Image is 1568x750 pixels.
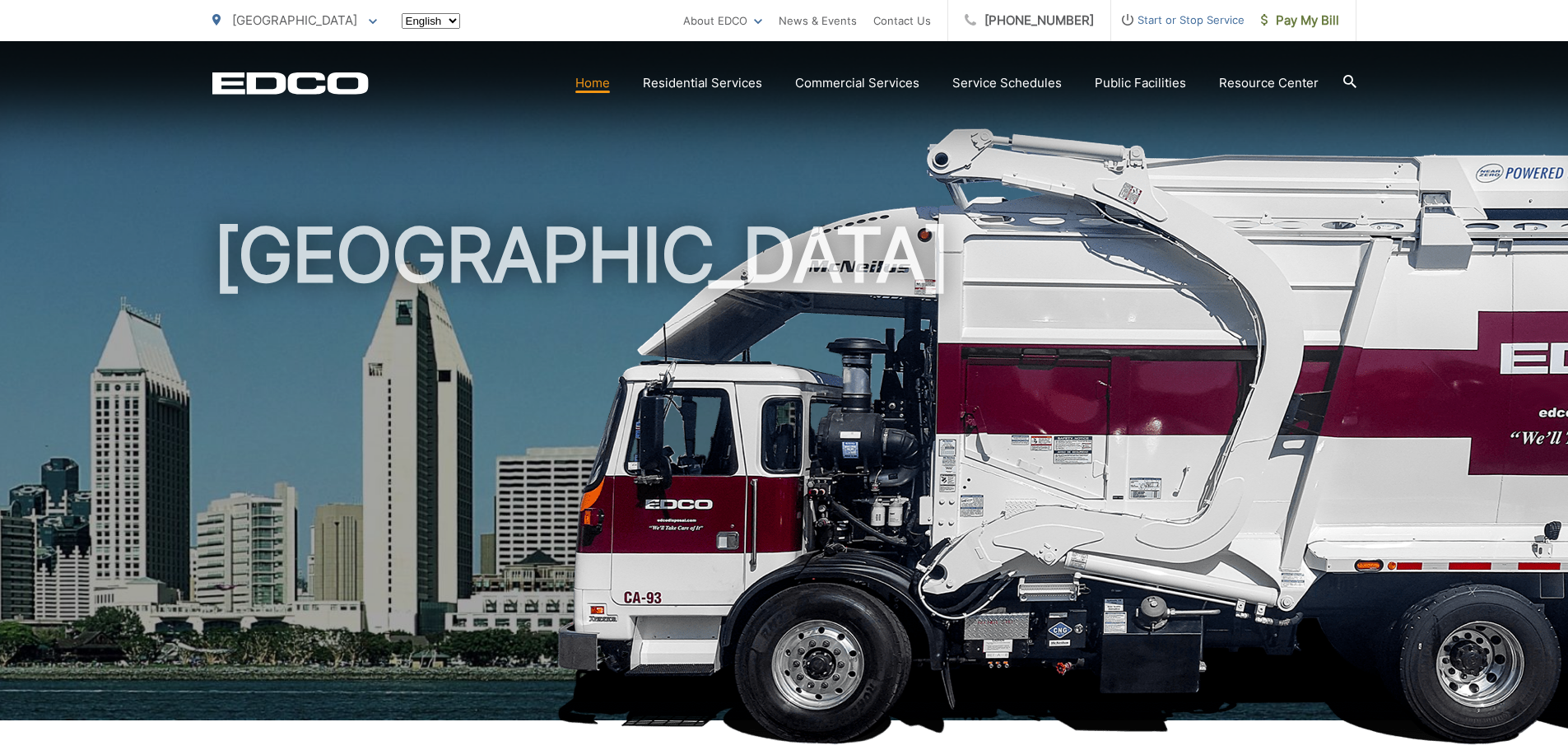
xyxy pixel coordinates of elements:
span: [GEOGRAPHIC_DATA] [232,12,357,28]
h1: [GEOGRAPHIC_DATA] [212,214,1356,735]
span: Pay My Bill [1261,11,1339,30]
a: Contact Us [873,11,931,30]
a: News & Events [779,11,857,30]
a: Resource Center [1219,73,1319,93]
a: Residential Services [643,73,762,93]
a: About EDCO [683,11,762,30]
a: Public Facilities [1095,73,1186,93]
a: EDCD logo. Return to the homepage. [212,72,369,95]
a: Commercial Services [795,73,919,93]
a: Service Schedules [952,73,1062,93]
a: Home [575,73,610,93]
select: Select a language [402,13,460,29]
